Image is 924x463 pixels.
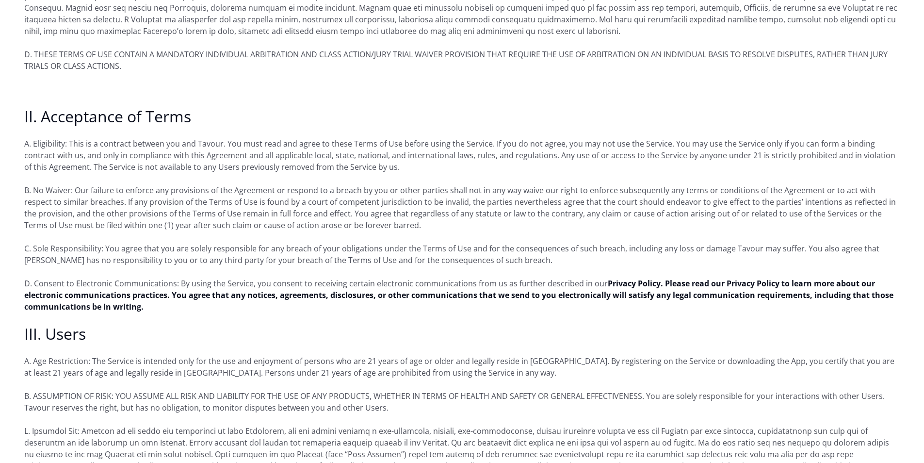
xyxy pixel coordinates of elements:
h2: III. Users [24,324,900,344]
h2: II. Acceptance of Terms [24,107,900,126]
p: D. THESE TERMS OF USE CONTAIN A MANDATORY INDIVIDUAL ARBITRATION AND CLASS ACTION/JURY TRIAL WAIV... [24,49,900,72]
p: A. Eligibility: This is a contract between you and Tavour. You must read and agree to these Terms... [24,138,900,173]
p: C. Sole Responsibility: You agree that you are solely responsible for any breach of your obligati... [24,243,900,266]
p: A. Age Restriction: The Service is intended only for the use and enjoyment of persons who are 21 ... [24,355,900,379]
p: B. ASSUMPTION OF RISK: YOU ASSUME ALL RISK AND LIABILITY FOR THE USE OF ANY PRODUCTS, WHETHER IN ... [24,390,900,413]
p: ‍ [24,83,900,95]
p: B. No Waiver: Our failure to enforce any provisions of the Agreement or respond to a breach by yo... [24,184,900,231]
a: Privacy Policy. Please read our Privacy Policy to learn more about our electronic communications ... [24,278,893,312]
p: D. Consent to Electronic Communications: By using the Service, you consent to receiving certain e... [24,278,900,313]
